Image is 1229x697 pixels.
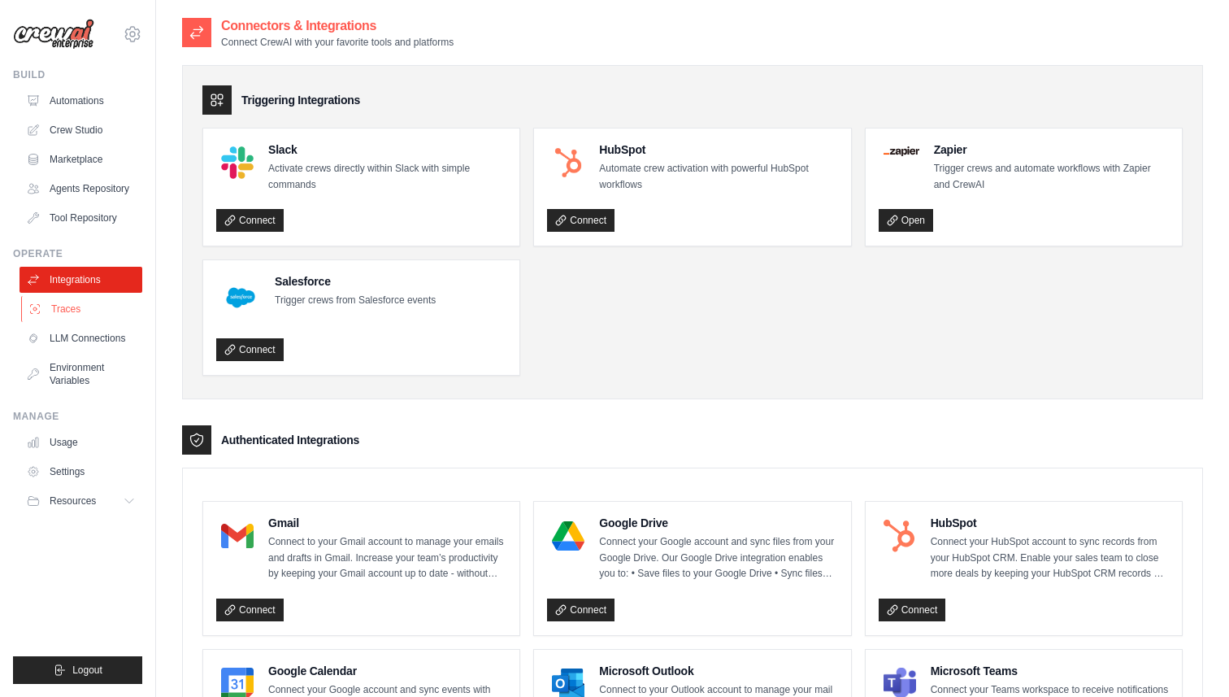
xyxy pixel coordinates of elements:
a: Tool Repository [20,205,142,231]
img: Slack Logo [221,146,254,179]
a: Open [879,209,933,232]
a: Integrations [20,267,142,293]
a: Agents Repository [20,176,142,202]
h4: HubSpot [931,515,1169,531]
div: Operate [13,247,142,260]
a: Usage [20,429,142,455]
img: Gmail Logo [221,520,254,552]
h3: Triggering Integrations [241,92,360,108]
h4: Zapier [934,142,1169,158]
a: Connect [216,338,284,361]
a: Connect [547,209,614,232]
h4: Microsoft Outlook [599,663,837,679]
a: Connect [216,209,284,232]
a: Crew Studio [20,117,142,143]
p: Activate crews directly within Slack with simple commands [268,161,506,193]
h3: Authenticated Integrations [221,432,359,448]
a: Connect [879,599,946,621]
button: Resources [20,488,142,514]
a: Traces [21,296,144,322]
a: Connect [216,599,284,621]
p: Connect to your Gmail account to manage your emails and drafts in Gmail. Increase your team’s pro... [268,534,506,582]
img: HubSpot Logo [884,520,916,552]
a: Environment Variables [20,355,142,394]
h4: Google Calendar [268,663,506,679]
p: Connect your Google account and sync files from your Google Drive. Our Google Drive integration e... [599,534,837,582]
img: HubSpot Logo [552,146,584,179]
h4: Salesforce [275,273,436,290]
h2: Connectors & Integrations [221,16,454,36]
div: Build [13,68,142,81]
a: Connect [547,599,614,621]
p: Automate crew activation with powerful HubSpot workflows [599,161,837,193]
a: Automations [20,88,142,114]
span: Resources [50,494,96,508]
img: Google Drive Logo [552,520,584,552]
p: Trigger crews and automate workflows with Zapier and CrewAI [934,161,1169,193]
h4: Gmail [268,515,506,531]
p: Connect your HubSpot account to sync records from your HubSpot CRM. Enable your sales team to clo... [931,534,1169,582]
h4: HubSpot [599,142,837,158]
p: Connect CrewAI with your favorite tools and platforms [221,36,454,49]
button: Logout [13,656,142,684]
img: Zapier Logo [884,146,919,156]
img: Logo [13,19,94,50]
h4: Microsoft Teams [931,663,1169,679]
h4: Google Drive [599,515,837,531]
img: Salesforce Logo [221,278,260,317]
a: LLM Connections [20,325,142,351]
a: Settings [20,459,142,485]
a: Marketplace [20,146,142,172]
p: Trigger crews from Salesforce events [275,293,436,309]
h4: Slack [268,142,506,158]
span: Logout [72,664,102,677]
div: Manage [13,410,142,423]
